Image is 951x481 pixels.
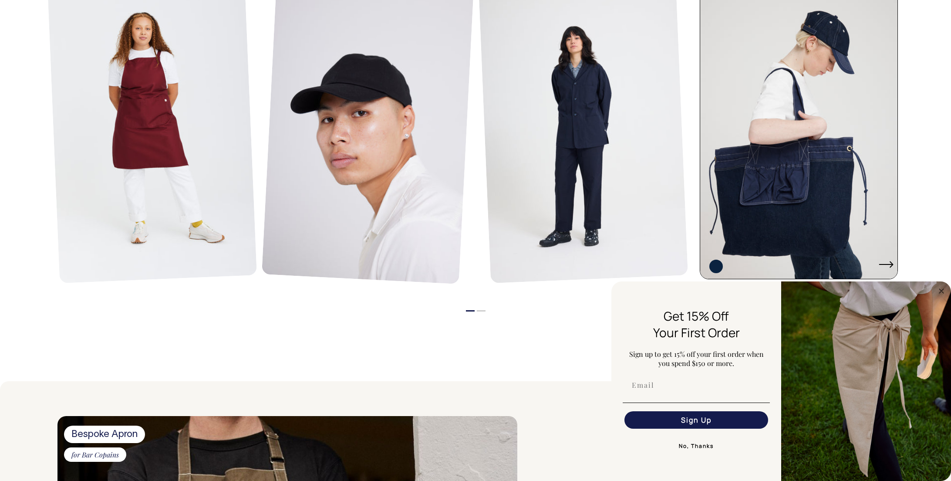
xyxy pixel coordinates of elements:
[623,437,770,455] button: No, Thanks
[936,286,947,296] button: Close dialog
[624,376,768,394] input: Email
[623,403,770,403] img: underline
[781,281,951,481] img: 5e34ad8f-4f05-4173-92a8-ea475ee49ac9.jpeg
[64,426,145,443] span: Bespoke Apron
[466,310,475,312] button: 1 of 2
[624,411,768,429] button: Sign Up
[64,447,126,462] span: for Bar Copains
[611,281,951,481] div: FLYOUT Form
[629,349,764,368] span: Sign up to get 15% off your first order when you spend $150 or more.
[653,324,740,341] span: Your First Order
[664,308,729,324] span: Get 15% Off
[477,310,486,312] button: 2 of 2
